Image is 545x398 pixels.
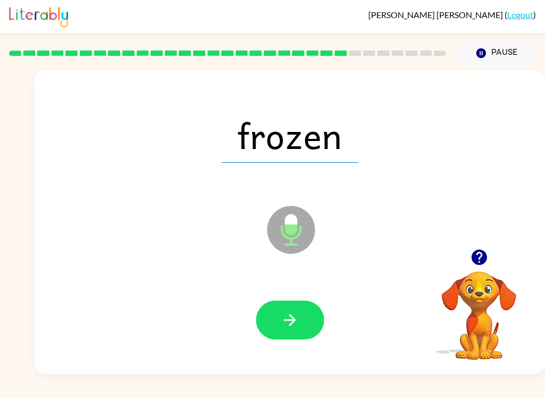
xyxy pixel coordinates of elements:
[9,4,68,28] img: Literably
[426,255,532,361] video: Your browser must support playing .mp4 files to use Literably. Please try using another browser.
[221,107,358,163] span: frozen
[368,10,536,20] div: ( )
[368,10,505,20] span: [PERSON_NAME] [PERSON_NAME]
[507,10,533,20] a: Logout
[459,41,536,65] button: Pause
